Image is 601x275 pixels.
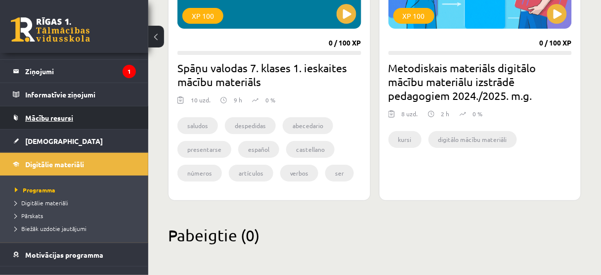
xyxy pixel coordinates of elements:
[13,106,136,129] a: Mācību resursi
[473,109,483,118] p: 0 %
[25,250,103,259] span: Motivācijas programma
[182,8,223,24] div: XP 100
[15,198,138,207] a: Digitālie materiāli
[191,95,211,110] div: 10 uzd.
[280,165,318,182] li: verbos
[15,199,68,207] span: Digitālie materiāli
[441,109,450,118] p: 2 h
[388,61,572,102] h2: Metodiskais materiāls digitālo mācību materiālu izstrādē pedagogiem 2024./2025. m.g.
[13,60,136,83] a: Ziņojumi1
[13,130,136,152] a: [DEMOGRAPHIC_DATA]
[402,109,418,124] div: 8 uzd.
[238,141,279,158] li: español
[123,65,136,78] i: 1
[15,224,138,233] a: Biežāk uzdotie jautājumi
[325,165,354,182] li: ser
[15,186,55,194] span: Programma
[25,160,84,169] span: Digitālie materiāli
[225,117,276,134] li: despedidas
[25,83,136,106] legend: Informatīvie ziņojumi
[13,243,136,266] a: Motivācijas programma
[229,165,273,182] li: artículos
[13,83,136,106] a: Informatīvie ziņojumi
[286,141,335,158] li: castellano
[429,131,517,148] li: digitālo mācību materiāli
[177,117,218,134] li: saludos
[168,226,581,245] h2: Pabeigtie (0)
[388,131,422,148] li: kursi
[25,60,136,83] legend: Ziņojumi
[177,165,222,182] li: números
[283,117,333,134] li: abecedario
[15,225,86,232] span: Biežāk uzdotie jautājumi
[393,8,434,24] div: XP 100
[265,95,275,104] p: 0 %
[15,185,138,194] a: Programma
[15,212,43,220] span: Pārskats
[11,17,90,42] a: Rīgas 1. Tālmācības vidusskola
[234,95,242,104] p: 9 h
[177,61,361,89] h2: Spāņu valodas 7. klases 1. ieskaites mācību materiāls
[25,137,103,145] span: [DEMOGRAPHIC_DATA]
[15,211,138,220] a: Pārskats
[177,141,231,158] li: presentarse
[13,153,136,176] a: Digitālie materiāli
[25,113,73,122] span: Mācību resursi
